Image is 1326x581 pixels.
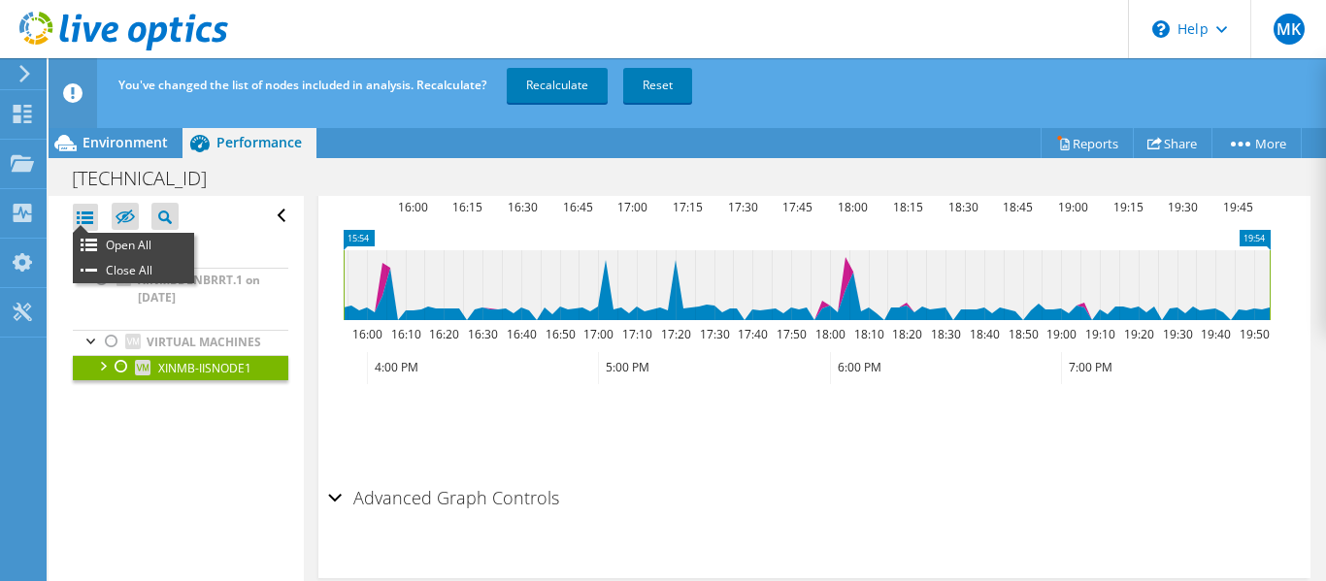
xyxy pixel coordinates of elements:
text: 18:00 [815,326,845,342]
li: Close All [73,258,194,283]
text: 16:15 [452,199,482,215]
text: 18:30 [931,326,961,342]
text: 19:50 [1240,326,1270,342]
text: 16:40 [507,326,537,342]
text: 16:50 [546,326,576,342]
text: 19:45 [1223,199,1253,215]
a: Reset [623,68,692,103]
a: Virtual Machines [73,330,288,355]
text: 19:10 [1085,326,1115,342]
text: 16:00 [352,326,382,342]
a: XINMBDLNBRRT.1 on [DATE] [73,268,288,310]
h1: [TECHNICAL_ID] [63,168,237,189]
text: 18:00 [838,199,868,215]
text: 16:00 [398,199,428,215]
a: More [1211,128,1302,158]
svg: \n [1152,20,1170,38]
text: 16:10 [391,326,421,342]
text: 17:20 [661,326,691,342]
text: 19:40 [1201,326,1231,342]
a: Reports [1041,128,1134,158]
text: 18:40 [970,326,1000,342]
text: 16:30 [508,199,538,215]
li: Open All [73,233,194,258]
text: 16:20 [429,326,459,342]
text: 17:50 [777,326,807,342]
text: 18:50 [1009,326,1039,342]
text: 17:00 [583,326,613,342]
text: 19:15 [1113,199,1144,215]
text: 17:30 [700,326,730,342]
text: 19:00 [1058,199,1088,215]
text: 17:15 [673,199,703,215]
text: 17:40 [738,326,768,342]
text: 17:30 [728,199,758,215]
span: Performance [216,133,302,151]
text: 18:30 [948,199,978,215]
a: Recalculate [507,68,608,103]
text: 18:15 [893,199,923,215]
text: 16:45 [563,199,593,215]
text: 19:30 [1168,199,1198,215]
span: Environment [83,133,168,151]
a: Share [1133,128,1212,158]
text: 18:45 [1003,199,1033,215]
text: 17:00 [617,199,647,215]
text: 19:00 [1046,326,1077,342]
span: MK [1274,14,1305,45]
text: 19:30 [1163,326,1193,342]
h2: Advanced Graph Controls [328,478,559,517]
text: 18:20 [892,326,922,342]
span: XINMB-IISNODE1 [158,360,251,376]
b: XINMBDLNBRRT.1 on [DATE] [138,272,260,306]
span: You've changed the list of nodes included in analysis. Recalculate? [118,77,486,93]
text: 16:30 [468,326,498,342]
text: 17:45 [782,199,812,215]
a: XINMB-IISNODE1 [73,355,288,380]
text: 17:10 [622,326,652,342]
text: 19:20 [1124,326,1154,342]
text: 18:10 [854,326,884,342]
